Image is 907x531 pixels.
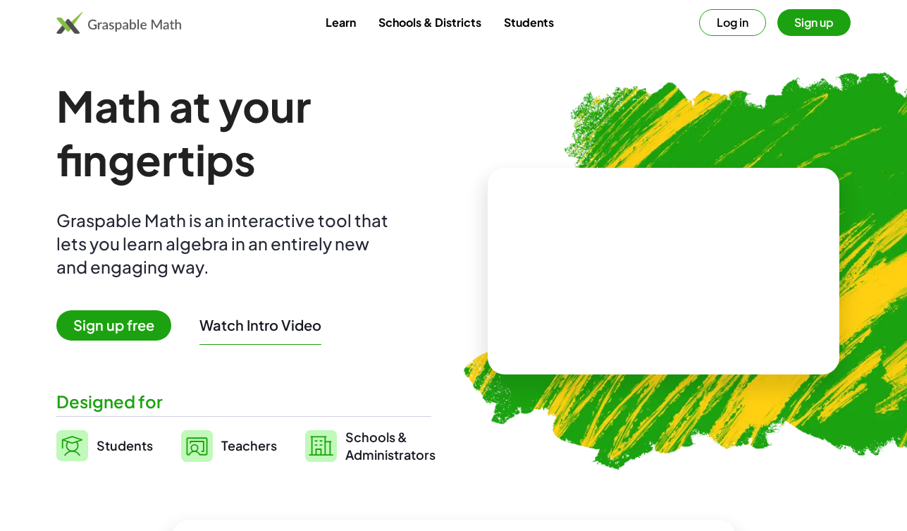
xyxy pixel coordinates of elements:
[699,9,766,36] button: Log in
[56,390,431,413] div: Designed for
[56,209,395,279] div: Graspable Math is an interactive tool that lets you learn algebra in an entirely new and engaging...
[221,437,277,453] span: Teachers
[56,428,153,463] a: Students
[56,310,171,341] span: Sign up free
[314,9,367,35] a: Learn
[493,9,565,35] a: Students
[557,218,769,324] video: What is this? This is dynamic math notation. Dynamic math notation plays a central role in how Gr...
[367,9,493,35] a: Schools & Districts
[181,428,277,463] a: Teachers
[305,428,436,463] a: Schools &Administrators
[345,428,436,463] span: Schools & Administrators
[305,430,337,462] img: svg%3e
[97,437,153,453] span: Students
[56,79,431,186] h1: Math at your fingertips
[777,9,851,36] button: Sign up
[199,316,321,334] button: Watch Intro Video
[181,430,213,462] img: svg%3e
[56,430,88,461] img: svg%3e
